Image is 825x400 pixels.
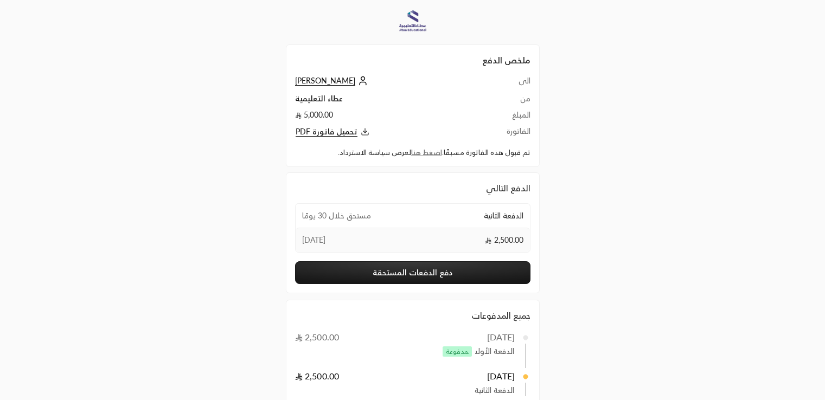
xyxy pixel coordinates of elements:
[295,76,370,85] a: [PERSON_NAME]
[295,182,530,195] div: الدفع التالي
[295,147,530,158] div: تم قبول هذه الفاتورة مسبقًا. لعرض سياسة الاسترداد.
[295,309,530,322] div: جميع المدفوعات
[295,93,475,109] td: عطاء التعليمية
[296,127,357,137] span: تحميل فاتورة PDF
[443,346,472,357] span: مدفوعة
[302,235,325,246] span: [DATE]
[475,75,530,93] td: الى
[295,261,530,284] button: دفع الدفعات المستحقة
[398,7,427,36] img: Company Logo
[485,235,523,246] span: 2,500.00
[295,54,530,67] h2: ملخص الدفع
[295,109,475,126] td: 5,000.00
[487,370,515,383] div: [DATE]
[295,371,340,381] span: 2,500.00
[484,210,523,221] span: الدفعة الثانية
[487,331,515,344] div: [DATE]
[295,126,475,138] button: تحميل فاتورة PDF
[475,93,530,109] td: من
[475,126,530,138] td: الفاتورة
[411,148,442,157] a: اضغط هنا
[302,210,371,221] span: مستحق خلال 30 يومًا
[475,109,530,126] td: المبلغ
[475,385,514,396] span: الدفعة الثانية
[295,332,340,342] span: 2,500.00
[295,76,355,86] span: [PERSON_NAME]
[439,346,514,357] span: الدفعة الأولى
